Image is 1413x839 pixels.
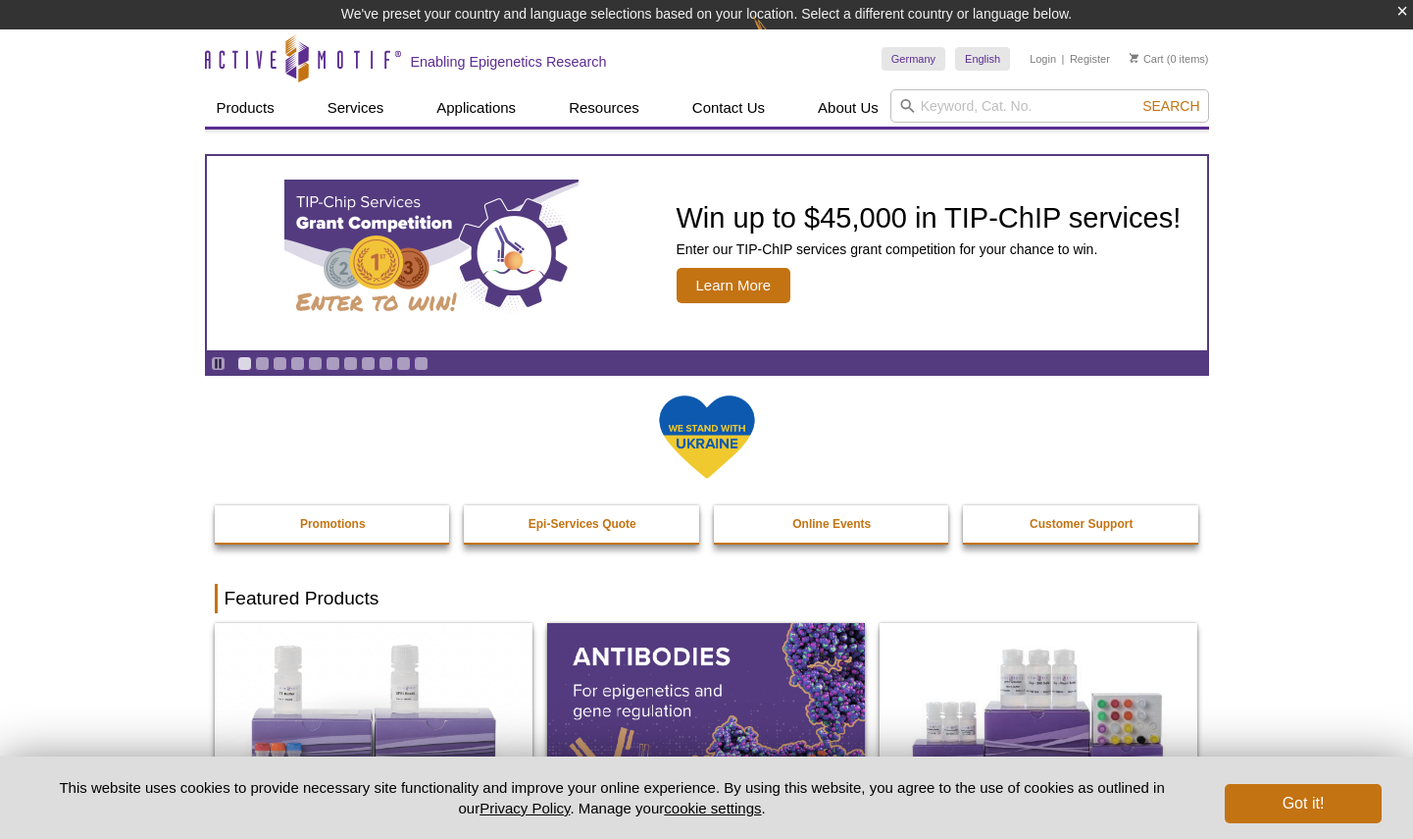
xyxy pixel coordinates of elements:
a: Go to slide 1 [237,356,252,371]
a: Resources [557,89,651,127]
img: CUT&Tag-IT® Express Assay Kit [880,623,1197,815]
h2: Win up to $45,000 in TIP-ChIP services! [677,203,1182,233]
strong: Online Events [792,517,871,531]
span: Search [1142,98,1199,114]
a: Login [1030,52,1056,66]
strong: Customer Support [1030,517,1133,531]
a: Online Events [714,505,951,543]
h2: Featured Products [215,584,1199,613]
a: Go to slide 7 [343,356,358,371]
a: TIP-ChIP Services Grant Competition Win up to $45,000 in TIP-ChIP services! Enter our TIP-ChIP se... [207,156,1207,350]
a: Epi-Services Quote [464,505,701,543]
button: Got it! [1225,784,1382,823]
img: We Stand With Ukraine [658,393,756,481]
a: Register [1070,52,1110,66]
img: Change Here [753,15,805,61]
a: Contact Us [681,89,777,127]
input: Keyword, Cat. No. [890,89,1209,123]
a: Go to slide 11 [414,356,429,371]
a: Customer Support [963,505,1200,543]
a: Go to slide 10 [396,356,411,371]
a: Privacy Policy [479,800,570,816]
a: Go to slide 3 [273,356,287,371]
li: | [1062,47,1065,71]
a: Go to slide 5 [308,356,323,371]
a: Promotions [215,505,452,543]
a: Germany [882,47,945,71]
a: Cart [1130,52,1164,66]
button: cookie settings [664,800,761,816]
a: Applications [425,89,528,127]
h2: Enabling Epigenetics Research [411,53,607,71]
img: DNA Library Prep Kit for Illumina [215,623,532,815]
strong: Epi-Services Quote [529,517,636,531]
p: This website uses cookies to provide necessary site functionality and improve your online experie... [31,777,1192,818]
img: All Antibodies [547,623,865,815]
a: Services [316,89,396,127]
a: About Us [806,89,890,127]
img: TIP-ChIP Services Grant Competition [284,180,579,327]
a: Products [205,89,286,127]
span: Learn More [677,268,791,303]
strong: Promotions [300,517,366,531]
li: (0 items) [1130,47,1209,71]
img: Your Cart [1130,53,1138,63]
a: Toggle autoplay [211,356,226,371]
a: Go to slide 6 [326,356,340,371]
p: Enter our TIP-ChIP services grant competition for your chance to win. [677,240,1182,258]
a: Go to slide 4 [290,356,305,371]
a: Go to slide 2 [255,356,270,371]
button: Search [1136,97,1205,115]
a: English [955,47,1010,71]
a: Go to slide 9 [378,356,393,371]
article: TIP-ChIP Services Grant Competition [207,156,1207,350]
a: Go to slide 8 [361,356,376,371]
